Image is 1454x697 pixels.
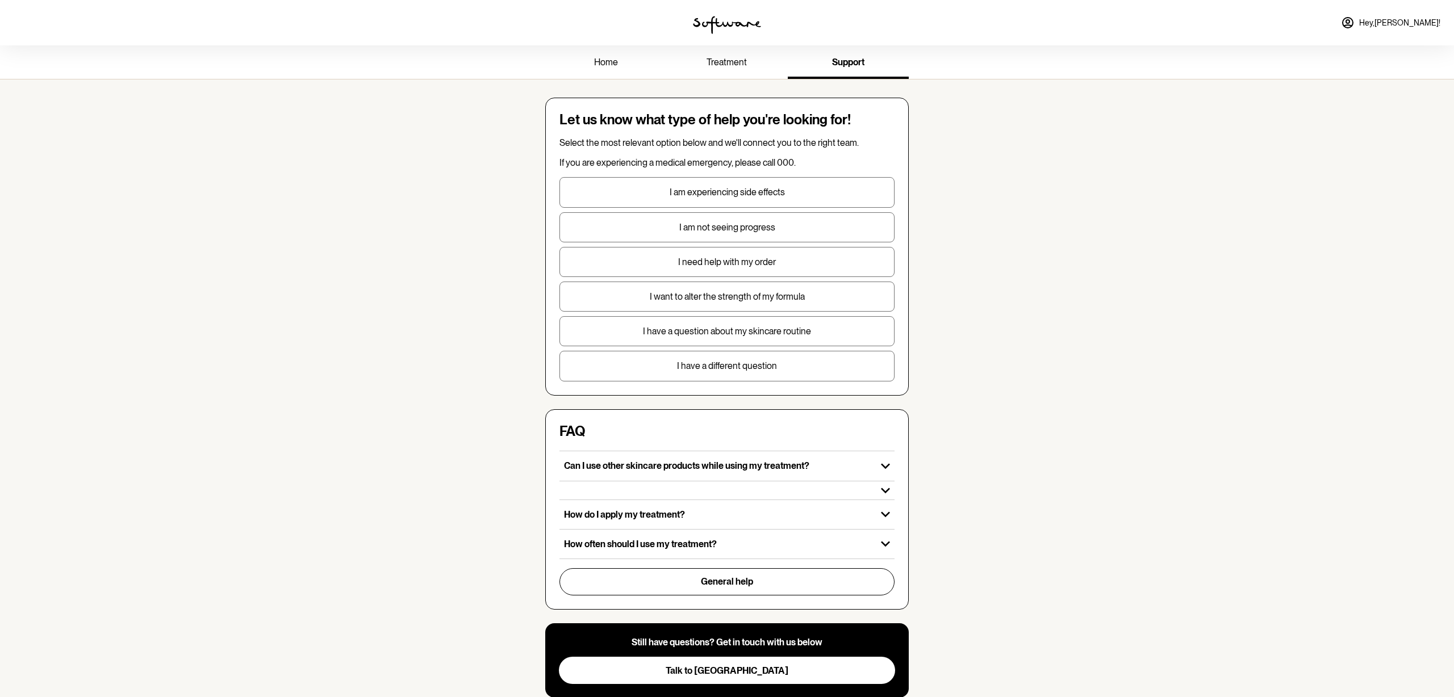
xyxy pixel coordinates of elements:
button: I have a different question [559,351,895,381]
p: I have a question about my skincare routine [560,326,894,337]
a: Hey,[PERSON_NAME]! [1334,9,1447,36]
button: Can I use other skincare products while using my treatment? [559,451,895,480]
p: Can I use other skincare products while using my treatment? [564,460,872,471]
span: Talk to [GEOGRAPHIC_DATA] [666,665,788,676]
h4: FAQ [559,423,586,440]
img: software logo [693,16,761,34]
a: home [545,48,666,79]
p: I am not seeing progress [560,222,894,233]
h4: Let us know what type of help you're looking for! [559,112,895,128]
a: treatment [666,48,787,79]
span: support [832,57,864,68]
p: Select the most relevant option below and we'll connect you to the right team. [559,137,895,148]
button: I need help with my order [559,247,895,277]
button: I am not seeing progress [559,212,895,242]
button: How do I apply my treatment? [559,500,895,529]
p: I have a different question [560,360,894,371]
p: If you are experiencing a medical emergency, please call 000. [559,157,895,168]
p: I am experiencing side effects [560,187,894,198]
button: How often should I use my treatment? [559,530,895,559]
p: Still have questions? Get in touch with us below [559,637,895,648]
span: General help [701,576,753,587]
button: General help [559,568,895,595]
a: support [788,48,909,79]
span: Hey, [PERSON_NAME] ! [1359,18,1440,28]
button: Talk to [GEOGRAPHIC_DATA] [559,657,895,684]
button: I am experiencing side effects [559,177,895,207]
button: I want to alter the strength of my formula [559,282,895,312]
p: I want to alter the strength of my formula [560,291,894,302]
p: I need help with my order [560,257,894,267]
span: home [594,57,618,68]
span: treatment [707,57,747,68]
p: How do I apply my treatment? [564,509,872,520]
p: How often should I use my treatment? [564,539,872,549]
button: I have a question about my skincare routine [559,316,895,346]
